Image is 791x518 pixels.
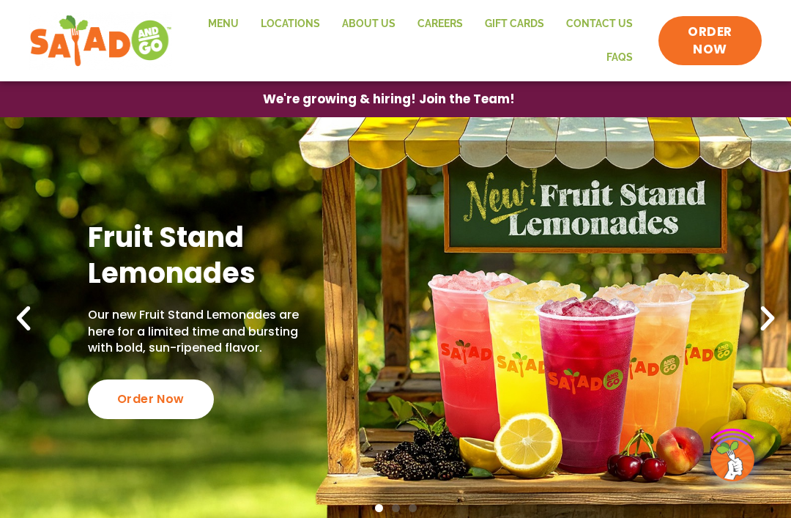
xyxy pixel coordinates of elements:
a: About Us [331,7,406,41]
a: Menu [197,7,250,41]
a: Locations [250,7,331,41]
img: new-SAG-logo-768×292 [29,12,172,70]
nav: Menu [187,7,645,74]
h2: Fruit Stand Lemonades [88,219,320,292]
a: ORDER NOW [658,16,762,66]
a: Careers [406,7,474,41]
div: Order Now [88,380,214,419]
span: We're growing & hiring! Join the Team! [263,93,515,106]
div: Previous slide [7,303,40,335]
span: Go to slide 3 [409,504,417,512]
a: FAQs [595,41,644,75]
span: ORDER NOW [673,23,747,59]
div: Next slide [751,303,784,335]
a: We're growing & hiring! Join the Team! [241,82,537,116]
span: Go to slide 1 [375,504,383,512]
a: GIFT CARDS [474,7,555,41]
p: Our new Fruit Stand Lemonades are here for a limited time and bursting with bold, sun-ripened fla... [88,308,320,357]
span: Go to slide 2 [392,504,400,512]
a: Contact Us [555,7,644,41]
